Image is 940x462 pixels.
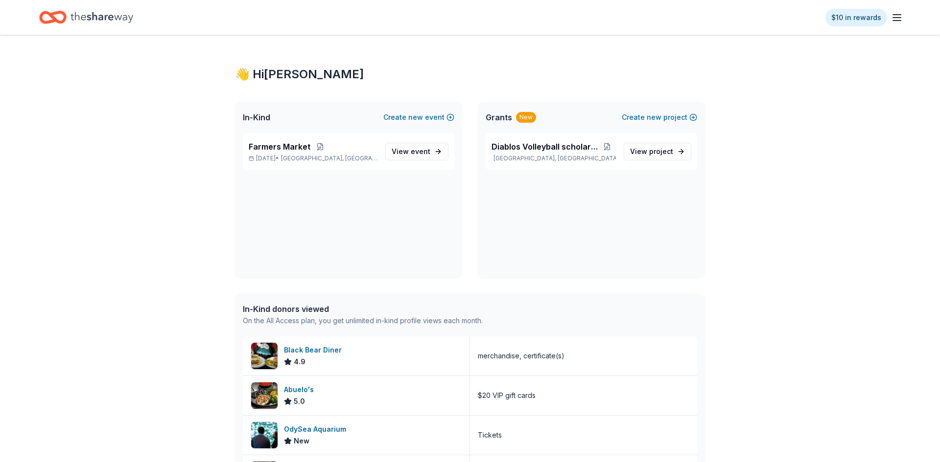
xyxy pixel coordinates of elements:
[249,154,377,162] p: [DATE] •
[630,146,673,157] span: View
[478,350,564,362] div: merchandise, certificate(s)
[516,112,536,123] div: New
[284,344,346,356] div: Black Bear Diner
[647,111,661,123] span: new
[486,111,512,123] span: Grants
[251,422,278,448] img: Image for OdySea Aquarium
[622,111,697,123] button: Createnewproject
[492,141,598,153] span: Diablos Volleyball scholarship
[624,143,691,160] a: View project
[235,66,705,82] div: 👋 Hi [PERSON_NAME]
[284,423,350,435] div: OdySea Aquarium
[281,154,377,162] span: [GEOGRAPHIC_DATA], [GEOGRAPHIC_DATA]
[243,315,483,327] div: On the All Access plan, you get unlimited in-kind profile views each month.
[294,356,305,368] span: 4.9
[39,6,133,29] a: Home
[478,429,502,441] div: Tickets
[492,154,616,162] p: [GEOGRAPHIC_DATA], [GEOGRAPHIC_DATA]
[385,143,448,160] a: View event
[243,111,270,123] span: In-Kind
[408,111,423,123] span: new
[478,390,536,401] div: $20 VIP gift cards
[383,111,454,123] button: Createnewevent
[243,303,483,315] div: In-Kind donors viewed
[284,384,318,396] div: Abuelo's
[649,147,673,155] span: project
[251,382,278,409] img: Image for Abuelo's
[392,146,430,157] span: View
[294,435,309,447] span: New
[825,9,887,26] a: $10 in rewards
[411,147,430,155] span: event
[251,343,278,369] img: Image for Black Bear Diner
[249,141,310,153] span: Farmers Market
[294,396,305,407] span: 5.0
